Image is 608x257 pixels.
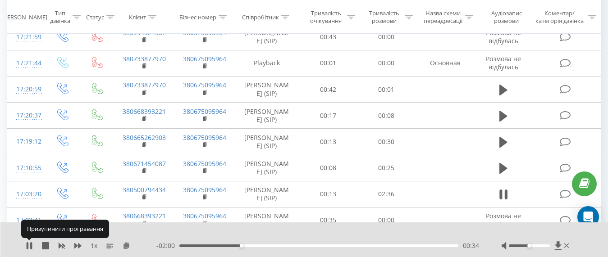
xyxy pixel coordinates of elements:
a: 380675095964 [183,107,226,116]
div: Бізнес номер [179,13,216,21]
td: [PERSON_NAME] (SIP) [234,129,299,155]
div: Коментар/категорія дзвінка [533,9,586,25]
td: 00:00 [357,24,416,50]
td: 00:43 [299,24,357,50]
span: Розмова не відбулась [486,54,521,71]
a: 380671454087 [123,159,166,168]
div: Аудіозапис розмови [484,9,529,25]
td: Playback [234,50,299,76]
a: 380733877970 [123,81,166,89]
td: 00:00 [357,50,416,76]
a: 380675095964 [183,133,226,142]
a: 380675095964 [183,81,226,89]
div: Accessibility label [527,244,531,248]
div: 17:20:59 [16,81,35,98]
td: Основная [415,50,475,76]
td: 00:00 [357,207,416,233]
span: Розмова не відбулась [486,28,521,45]
td: 00:08 [357,103,416,129]
a: 380668393221 [123,107,166,116]
td: 00:13 [299,181,357,207]
td: 02:36 [357,181,416,207]
td: [PERSON_NAME] (SIP) [234,155,299,181]
div: Призупинити програвання [21,220,109,238]
td: 00:01 [357,77,416,103]
td: [PERSON_NAME] (SIP) [234,24,299,50]
a: 380668393221 [123,212,166,220]
td: 00:13 [299,129,357,155]
td: 00:25 [357,155,416,181]
td: [PERSON_NAME] (SIP) [234,207,299,233]
div: Open Intercom Messenger [577,206,599,228]
div: 17:03:20 [16,185,35,203]
div: Статус [86,13,104,21]
a: 380733877970 [123,54,166,63]
div: 17:02:41 [16,212,35,229]
div: 17:19:12 [16,133,35,150]
a: 380500794434 [123,185,166,194]
a: 380675095964 [183,185,226,194]
a: 380675095964 [183,159,226,168]
td: 00:08 [299,155,357,181]
a: 380675095964 [183,212,226,220]
div: Клієнт [129,13,146,21]
div: 17:20:37 [16,107,35,124]
span: - 02:00 [156,241,179,250]
td: 00:35 [299,207,357,233]
div: Тип дзвінка [50,9,70,25]
td: 00:01 [299,50,357,76]
div: Тривалість очікування [307,9,345,25]
div: 17:21:59 [16,28,35,46]
div: 17:10:55 [16,159,35,177]
div: Назва схеми переадресації [423,9,463,25]
span: Розмова не відбулась [486,212,521,228]
div: Тривалість розмови [366,9,403,25]
div: Співробітник [242,13,279,21]
td: 00:30 [357,129,416,155]
div: 17:21:44 [16,54,35,72]
a: 380675095964 [183,54,226,63]
a: 380665262903 [123,133,166,142]
div: Accessibility label [240,244,243,248]
td: [PERSON_NAME] (SIP) [234,103,299,129]
span: 00:34 [463,241,479,250]
td: [PERSON_NAME] (SIP) [234,77,299,103]
td: [PERSON_NAME] (SIP) [234,181,299,207]
span: 1 x [91,241,97,250]
td: 00:42 [299,77,357,103]
div: [PERSON_NAME] [2,13,47,21]
td: 00:17 [299,103,357,129]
